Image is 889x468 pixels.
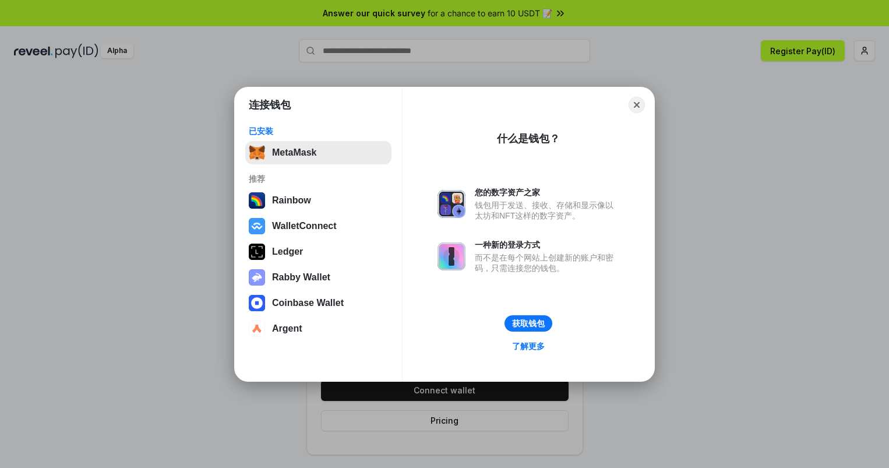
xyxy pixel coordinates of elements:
img: svg+xml,%3Csvg%20xmlns%3D%22http%3A%2F%2Fwww.w3.org%2F2000%2Fsvg%22%20fill%3D%22none%22%20viewBox... [438,242,465,270]
div: Argent [272,323,302,334]
img: svg+xml,%3Csvg%20fill%3D%22none%22%20height%3D%2233%22%20viewBox%3D%220%200%2035%2033%22%20width%... [249,145,265,161]
button: Coinbase Wallet [245,291,391,315]
h1: 连接钱包 [249,98,291,112]
button: Close [629,97,645,113]
div: 钱包用于发送、接收、存储和显示像以太坊和NFT这样的数字资产。 [475,200,619,221]
button: Ledger [245,240,391,263]
img: svg+xml,%3Csvg%20width%3D%22120%22%20height%3D%22120%22%20viewBox%3D%220%200%20120%20120%22%20fil... [249,192,265,209]
img: svg+xml,%3Csvg%20width%3D%2228%22%20height%3D%2228%22%20viewBox%3D%220%200%2028%2028%22%20fill%3D... [249,295,265,311]
button: Argent [245,317,391,340]
button: 获取钱包 [505,315,552,332]
img: svg+xml,%3Csvg%20xmlns%3D%22http%3A%2F%2Fwww.w3.org%2F2000%2Fsvg%22%20fill%3D%22none%22%20viewBox... [438,190,465,218]
div: 而不是在每个网站上创建新的账户和密码，只需连接您的钱包。 [475,252,619,273]
div: 一种新的登录方式 [475,240,619,250]
button: MetaMask [245,141,391,164]
img: svg+xml,%3Csvg%20xmlns%3D%22http%3A%2F%2Fwww.w3.org%2F2000%2Fsvg%22%20fill%3D%22none%22%20viewBox... [249,269,265,286]
div: 什么是钱包？ [497,132,560,146]
div: 了解更多 [512,341,545,351]
img: svg+xml,%3Csvg%20width%3D%2228%22%20height%3D%2228%22%20viewBox%3D%220%200%2028%2028%22%20fill%3D... [249,321,265,337]
div: Rainbow [272,195,311,206]
div: 获取钱包 [512,318,545,329]
img: svg+xml,%3Csvg%20xmlns%3D%22http%3A%2F%2Fwww.w3.org%2F2000%2Fsvg%22%20width%3D%2228%22%20height%3... [249,244,265,260]
div: Coinbase Wallet [272,298,344,308]
div: Ledger [272,247,303,257]
button: WalletConnect [245,214,391,238]
div: 已安装 [249,126,388,136]
a: 了解更多 [505,339,552,354]
button: Rainbow [245,189,391,212]
div: WalletConnect [272,221,337,231]
div: Rabby Wallet [272,272,330,283]
div: 推荐 [249,174,388,184]
img: svg+xml,%3Csvg%20width%3D%2228%22%20height%3D%2228%22%20viewBox%3D%220%200%2028%2028%22%20fill%3D... [249,218,265,234]
div: 您的数字资产之家 [475,187,619,198]
div: MetaMask [272,147,316,158]
button: Rabby Wallet [245,266,391,289]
